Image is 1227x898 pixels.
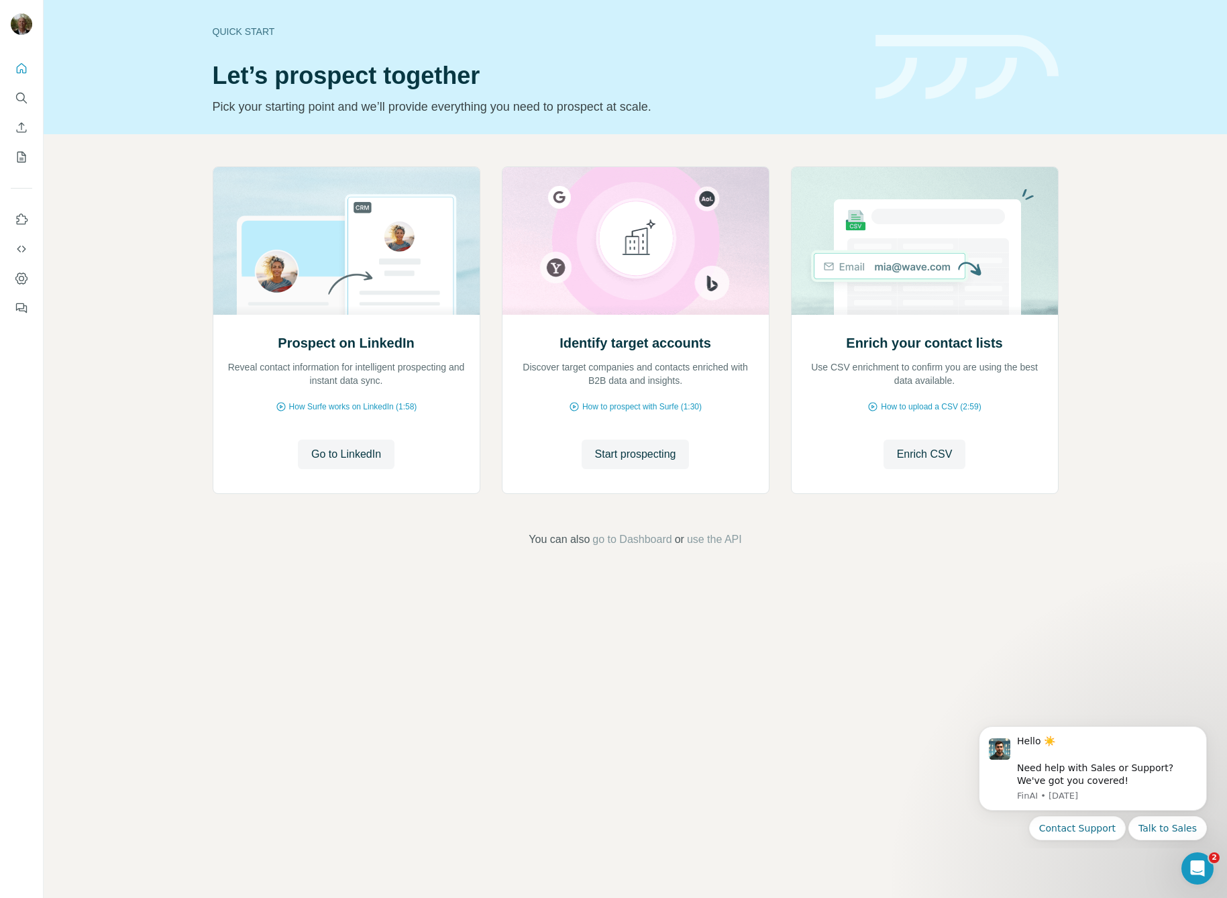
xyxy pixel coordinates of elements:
iframe: Intercom live chat [1181,852,1214,885]
span: or [675,532,684,548]
button: Use Surfe API [11,237,32,261]
button: My lists [11,145,32,169]
img: banner [875,35,1059,100]
p: Reveal contact information for intelligent prospecting and instant data sync. [227,360,466,387]
button: Start prospecting [582,440,690,469]
span: How to prospect with Surfe (1:30) [582,401,702,413]
h2: Enrich your contact lists [846,334,1002,352]
span: How to upload a CSV (2:59) [881,401,981,413]
span: 2 [1209,852,1220,863]
h1: Let’s prospect together [213,62,859,89]
img: Avatar [11,13,32,35]
button: use the API [687,532,742,548]
img: Enrich your contact lists [791,167,1059,315]
p: Use CSV enrichment to confirm you are using the best data available. [805,360,1045,387]
img: Identify target accounts [502,167,769,315]
p: Pick your starting point and we’ll provide everything you need to prospect at scale. [213,97,859,116]
button: Go to LinkedIn [298,440,394,469]
button: Search [11,86,32,110]
span: You can also [529,532,590,548]
div: Quick start [213,25,859,38]
span: Enrich CSV [897,446,953,462]
button: go to Dashboard [592,532,672,548]
button: Enrich CSV [11,115,32,140]
h2: Prospect on LinkedIn [278,334,414,352]
span: How Surfe works on LinkedIn (1:58) [289,401,417,413]
span: Start prospecting [595,446,676,462]
iframe: Intercom notifications message [959,714,1227,848]
img: Prospect on LinkedIn [213,167,480,315]
button: Use Surfe on LinkedIn [11,207,32,232]
p: Discover target companies and contacts enriched with B2B data and insights. [516,360,755,387]
button: Feedback [11,296,32,320]
button: Enrich CSV [884,440,966,469]
button: Dashboard [11,266,32,291]
span: Go to LinkedIn [311,446,381,462]
button: Quick start [11,56,32,81]
h2: Identify target accounts [559,334,711,352]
